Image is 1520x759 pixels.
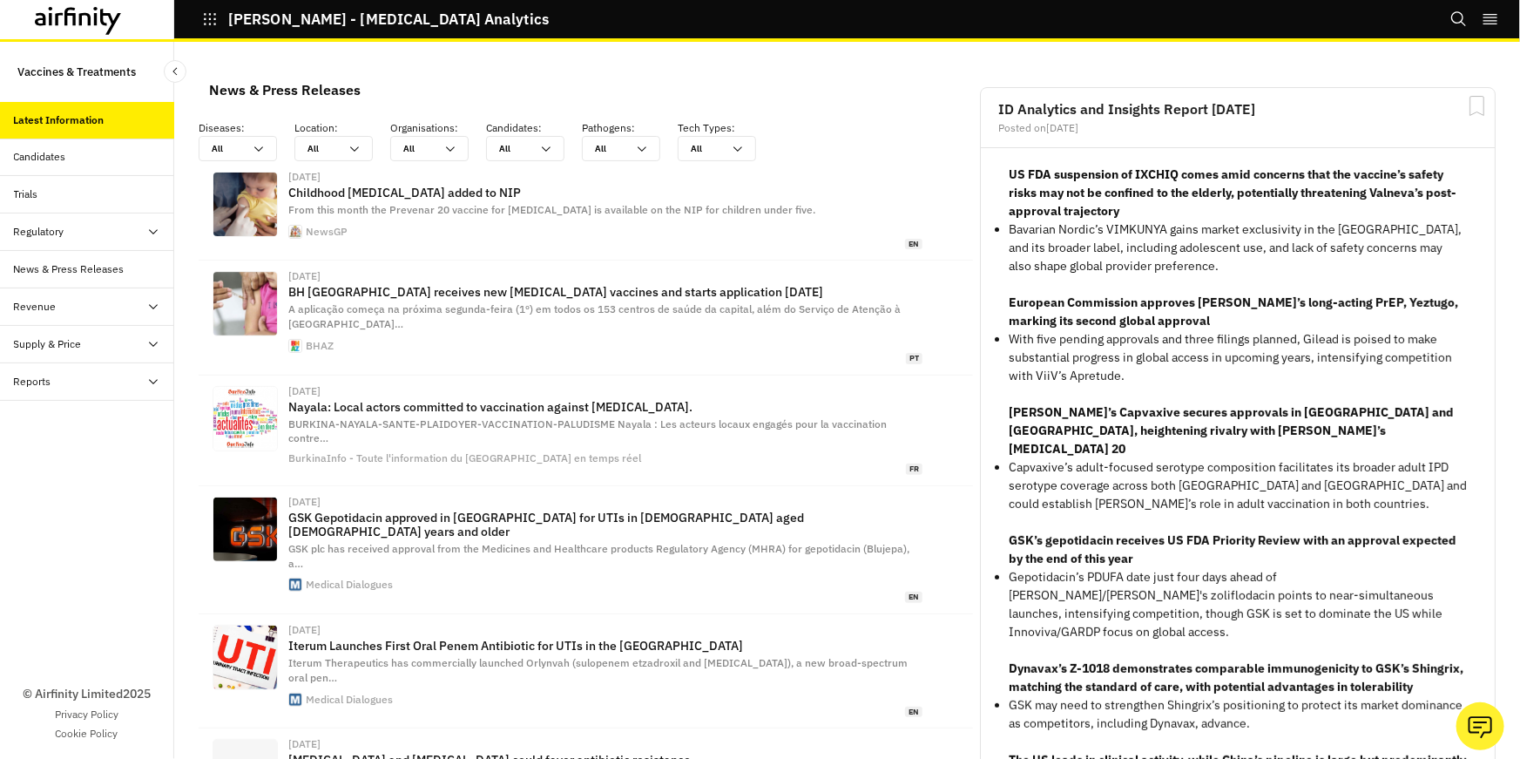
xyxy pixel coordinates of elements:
[1009,568,1467,641] p: Gepotidacin’s PDUFA date just four days ahead of [PERSON_NAME]/[PERSON_NAME]'s zoliflodacin point...
[288,739,922,749] div: [DATE]
[1009,661,1463,695] strong: Dynavax’s Z-1018 demonstrates comparable immunogenicity to GSK’s Shingrix, matching the standard ...
[906,464,922,475] span: fr
[14,336,82,352] div: Supply & Price
[14,261,125,277] div: News & Press Releases
[905,239,922,250] span: en
[164,60,186,83] button: Close Sidebar
[14,299,57,315] div: Revenue
[213,173,277,236] img: Childhood-pneumococcal-vaccine-added-to-NIP.aspx
[288,497,922,507] div: [DATE]
[998,102,1477,116] h2: ID Analytics and Insights Report [DATE]
[906,353,922,364] span: pt
[288,400,922,414] p: Nayala: Local actors committed to vaccination against [MEDICAL_DATA].
[288,542,909,570] span: GSK plc has received approval from the Medicines and Healthcare products Regulatory Agency (MHRA)...
[306,227,348,237] div: NewsGP
[209,77,361,103] div: News & Press Releases
[294,120,390,136] p: Location :
[905,592,922,603] span: en
[199,161,973,261] a: [DATE]Childhood [MEDICAL_DATA] added to NIPFrom this month the Prevenar 20 vaccine for [MEDICAL_D...
[288,203,815,216] span: From this month the Prevenar 20 vaccine for [MEDICAL_DATA] is available on the NIP for children u...
[14,149,66,165] div: Candidates
[14,112,105,128] div: Latest Information
[199,486,973,614] a: [DATE]GSK Gepotidacin approved in [GEOGRAPHIC_DATA] for UTIs in [DEMOGRAPHIC_DATA] aged [DEMOGRAP...
[1456,702,1504,750] button: Ask our analysts
[14,224,64,240] div: Regulatory
[199,376,973,486] a: [DATE]Nayala: Local actors committed to vaccination against [MEDICAL_DATA].BURKINA-NAYALA-SANTE-P...
[288,186,922,200] p: Childhood [MEDICAL_DATA] added to NIP
[288,656,908,684] span: Iterum Therapeutics has commercially launched Orlynvah (sulopenem etzadroxil and [MEDICAL_DATA]),...
[288,511,922,539] p: GSK Gepotidacin approved in [GEOGRAPHIC_DATA] for UTIs in [DEMOGRAPHIC_DATA] aged [DEMOGRAPHIC_DA...
[199,120,294,136] p: Diseases :
[288,302,901,330] span: A aplicação começa na próxima segunda-feira (1º) em todos os 153 centros de saúde da capital, alé...
[1009,458,1467,513] p: Capvaxive’s adult-focused serotype composition facilitates its broader adult IPD serotype coverag...
[1009,532,1456,566] strong: GSK’s gepotidacin receives US FDA Priority Review with an approval expected by the end of this year
[289,340,301,352] img: cropped-bhaz-favicon-270x270.jpg
[14,374,51,390] div: Reports
[289,579,301,591] img: favicon.ico
[56,726,118,742] a: Cookie Policy
[288,172,922,182] div: [DATE]
[14,186,38,202] div: Trials
[1450,4,1468,34] button: Search
[582,120,678,136] p: Pathogens :
[390,120,486,136] p: Organisations :
[288,453,641,464] div: BurkinaInfo - Toute l'information du [GEOGRAPHIC_DATA] en temps réel
[1009,330,1467,385] p: With five pending approvals and three filings planned, Gilead is poised to make substantial progr...
[306,579,393,590] div: Medical Dialogues
[202,4,549,34] button: [PERSON_NAME] - [MEDICAL_DATA] Analytics
[55,707,118,722] a: Privacy Policy
[213,498,277,561] img: 295590-gsk-50.jpg
[905,707,922,718] span: en
[1466,95,1488,117] svg: Bookmark Report
[288,625,922,635] div: [DATE]
[306,341,334,351] div: BHAZ
[1009,696,1467,733] p: GSK may need to strengthen Shingrix’s positioning to protect its market dominance as competitors,...
[213,626,277,689] img: 298342-untitled-design-2025-08-21t114937373.jpg
[288,386,922,396] div: [DATE]
[486,120,582,136] p: Candidates :
[1009,166,1456,219] strong: US FDA suspension of IXCHIQ comes amid concerns that the vaccine’s safety risks may not be confin...
[288,285,922,299] p: BH [GEOGRAPHIC_DATA] receives new [MEDICAL_DATA] vaccines and starts application [DATE]
[678,120,774,136] p: Tech Types :
[288,271,922,281] div: [DATE]
[998,123,1477,133] div: Posted on [DATE]
[199,261,973,375] a: [DATE]BH [GEOGRAPHIC_DATA] receives new [MEDICAL_DATA] vaccines and starts application [DATE]A ap...
[1009,404,1454,457] strong: [PERSON_NAME]’s Capvaxive secures approvals in [GEOGRAPHIC_DATA] and [GEOGRAPHIC_DATA], heighteni...
[17,56,136,88] p: Vaccines & Treatments
[288,417,887,445] span: BURKINA-NAYALA-SANTE-PLAIDOYER-VACCINATION-PALUDISME Nayala : Les acteurs locaux engagés pour la ...
[1009,220,1467,275] p: Bavarian Nordic’s VIMKUNYA gains market exclusivity in the [GEOGRAPHIC_DATA], and its broader lab...
[228,11,549,27] p: [PERSON_NAME] - [MEDICAL_DATA] Analytics
[288,639,922,653] p: Iterum Launches First Oral Penem Antibiotic for UTIs in the [GEOGRAPHIC_DATA]
[199,614,973,729] a: [DATE]Iterum Launches First Oral Penem Antibiotic for UTIs in the [GEOGRAPHIC_DATA]Iterum Therape...
[1009,295,1458,329] strong: European Commission approves [PERSON_NAME]’s long-acting PrEP, Yeztugo, marking its second global...
[213,387,277,451] img: burkina-faso-Default.png
[213,272,277,335] img: vacinacao-infantil.jpg
[306,695,393,705] div: Medical Dialogues
[23,685,151,703] p: © Airfinity Limited 2025
[289,226,301,238] img: favicon.ico
[289,694,301,706] img: favicon.ico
